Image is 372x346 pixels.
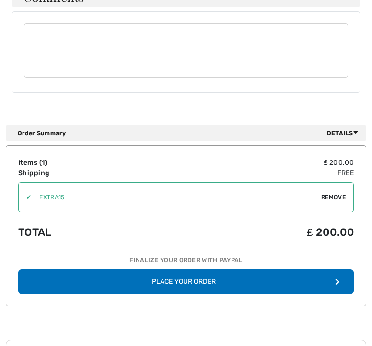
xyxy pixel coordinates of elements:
div: ✔ [19,193,31,202]
span: Remove [321,193,346,202]
td: Total [18,217,158,249]
td: ₤ 200.00 [158,217,354,249]
div: Order Summary [18,129,362,138]
textarea: Comments [24,24,348,78]
td: Items ( ) [18,158,158,168]
td: Free [158,168,354,179]
td: ₤ 200.00 [158,158,354,168]
span: Details [327,129,362,138]
td: Shipping [18,168,158,179]
button: Place Your Order [18,270,354,295]
div: Finalize Your Order with PayPal [18,256,354,270]
input: Promo code [31,183,321,212]
span: 1 [42,159,45,167]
